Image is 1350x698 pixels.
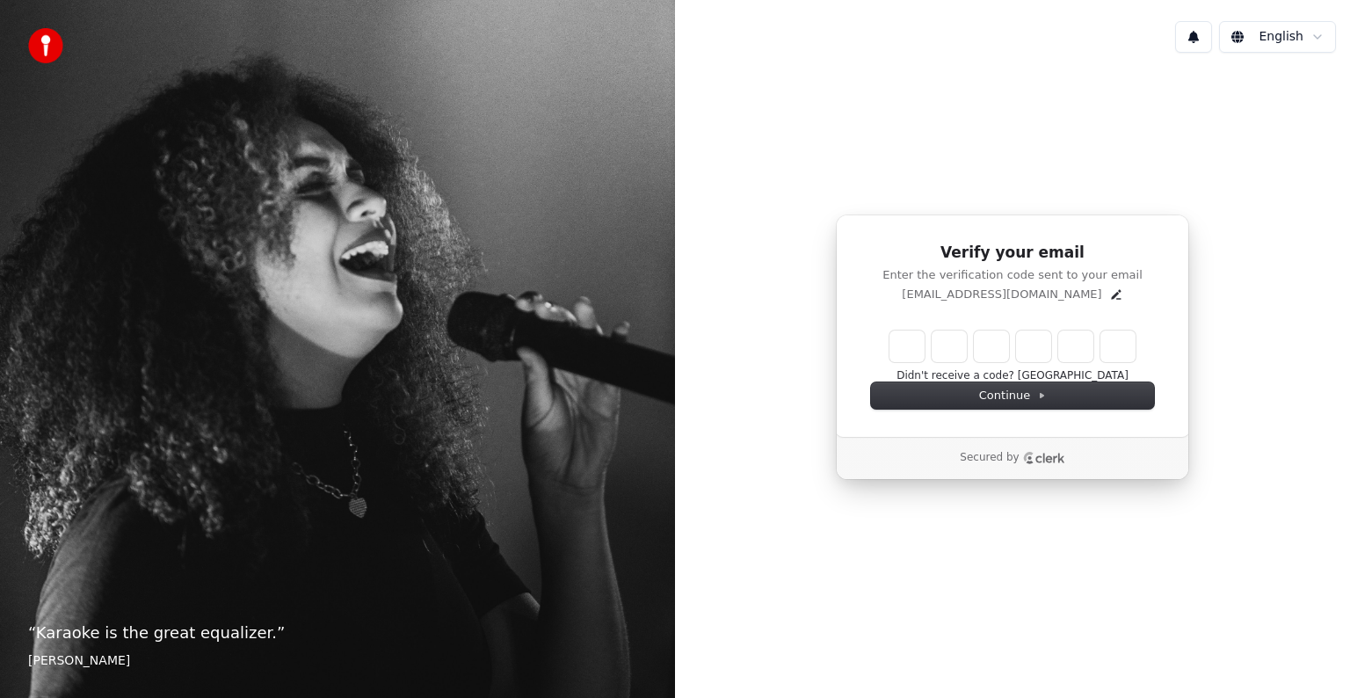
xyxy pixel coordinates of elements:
span: Continue [979,388,1046,404]
p: Secured by [960,451,1019,465]
h1: Verify your email [871,243,1154,264]
img: youka [28,28,63,63]
p: [EMAIL_ADDRESS][DOMAIN_NAME] [902,287,1101,302]
p: Enter the verification code sent to your email [871,267,1154,283]
button: Didn't receive a code? [GEOGRAPHIC_DATA] [896,369,1129,383]
input: Enter verification code [889,331,1136,362]
button: Continue [871,382,1154,409]
button: Edit [1109,287,1123,302]
footer: [PERSON_NAME] [28,652,647,670]
p: “ Karaoke is the great equalizer. ” [28,621,647,645]
a: Clerk logo [1023,452,1065,464]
